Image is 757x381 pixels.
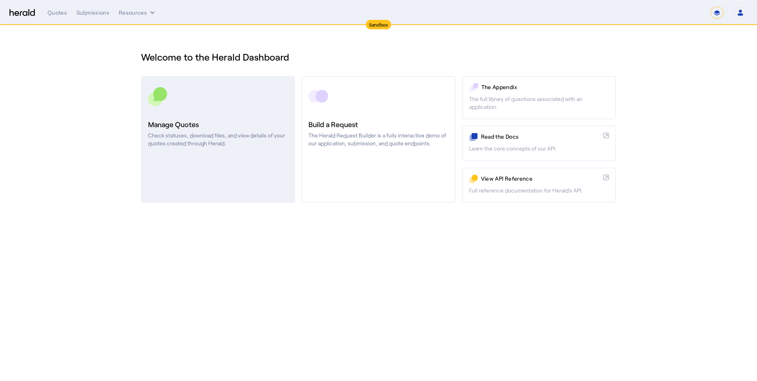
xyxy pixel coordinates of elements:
h3: Manage Quotes [148,119,288,130]
div: Quotes [48,9,67,17]
p: The Appendix [481,83,609,91]
h3: Build a Request [308,119,448,130]
img: Herald Logo [10,9,35,17]
p: The Herald Request Builder is a fully interactive demo of our application, submission, and quote ... [308,131,448,147]
div: Sandbox [366,20,392,29]
p: View API Reference [481,175,600,183]
p: Check statuses, download files, and view details of your quotes created through Herald. [148,131,288,147]
a: The AppendixThe full library of questions associated with an application. [462,76,616,119]
a: View API ReferenceFull reference documentation for Herald's API. [462,168,616,203]
button: Resources dropdown menu [119,9,156,17]
p: Learn the core concepts of our API. [469,145,609,152]
a: Read the DocsLearn the core concepts of our API. [462,126,616,161]
a: Build a RequestThe Herald Request Builder is a fully interactive demo of our application, submiss... [301,76,455,203]
p: Read the Docs [481,133,600,141]
p: Full reference documentation for Herald's API. [469,187,609,194]
p: The full library of questions associated with an application. [469,95,609,111]
a: Manage QuotesCheck statuses, download files, and view details of your quotes created through Herald. [141,76,295,203]
div: Submissions [76,9,109,17]
h1: Welcome to the Herald Dashboard [141,51,616,63]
